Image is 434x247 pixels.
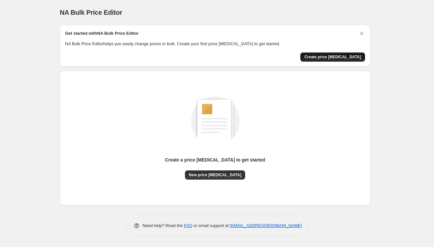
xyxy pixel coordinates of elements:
span: NA Bulk Price Editor [60,9,122,16]
p: Create a price [MEDICAL_DATA] to get started [165,157,265,163]
span: Need help? Read the [142,223,184,228]
h2: Get started with NA Bulk Price Editor [65,30,139,37]
span: or email support at [192,223,230,228]
button: New price [MEDICAL_DATA] [185,170,245,180]
a: [EMAIL_ADDRESS][DOMAIN_NAME] [230,223,302,228]
button: Create price change job [300,52,365,62]
span: Create price [MEDICAL_DATA] [304,54,361,60]
button: Dismiss card [359,30,365,37]
span: New price [MEDICAL_DATA] [189,172,242,178]
p: NA Bulk Price Editor helps you easily change prices in bulk. Create your first price [MEDICAL_DAT... [65,41,365,47]
a: FAQ [184,223,192,228]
